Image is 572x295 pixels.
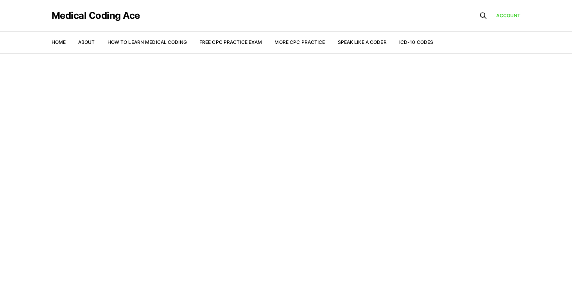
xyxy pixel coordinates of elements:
[78,39,95,45] a: About
[274,39,325,45] a: More CPC Practice
[496,12,521,19] a: Account
[199,39,262,45] a: Free CPC Practice Exam
[108,39,187,45] a: How to Learn Medical Coding
[338,39,387,45] a: Speak Like a Coder
[52,39,66,45] a: Home
[52,11,140,20] a: Medical Coding Ace
[399,39,433,45] a: ICD-10 Codes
